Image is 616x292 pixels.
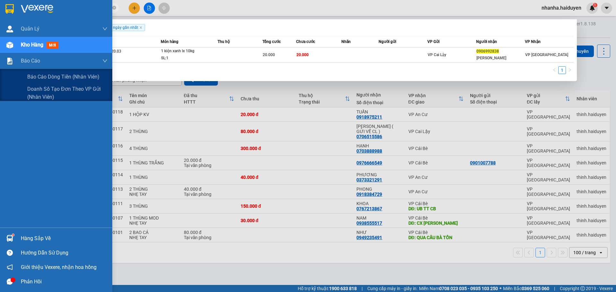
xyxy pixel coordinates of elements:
span: Nhãn [341,39,351,44]
span: Thu hộ [218,39,230,44]
span: Giới thiệu Vexere, nhận hoa hồng [21,263,97,271]
span: Món hàng [161,39,178,44]
span: close-circle [112,5,116,11]
span: left [552,68,556,72]
li: Next Page [566,66,574,74]
img: logo-vxr [5,4,14,14]
div: 1 kiện xanh lx 10kg [161,48,209,55]
span: Quản Lý [21,25,39,33]
span: 20.000 [263,53,275,57]
sup: 1 [12,234,14,236]
span: VP Gửi [427,39,440,44]
span: Người nhận [476,39,497,44]
span: Kho hàng [21,42,43,48]
img: warehouse-icon [6,42,13,48]
div: SL: 1 [161,55,209,62]
span: VP [GEOGRAPHIC_DATA] [525,53,568,57]
img: warehouse-icon [6,26,13,32]
span: right [568,68,572,72]
span: Báo cáo [21,57,40,65]
button: left [551,66,558,74]
span: Doanh số tạo đơn theo VP gửi (nhân viên) [27,85,107,101]
img: solution-icon [6,58,13,64]
span: close-circle [112,6,116,10]
div: Hàng sắp về [21,234,107,243]
div: Phản hồi [21,277,107,287]
div: [PERSON_NAME] [476,55,525,62]
span: close [139,26,142,29]
span: Gửi 3 ngày gần nhất [100,24,145,31]
span: 20.000 [296,53,309,57]
img: warehouse-icon [6,235,13,242]
span: question-circle [7,250,13,256]
div: Hướng dẫn sử dụng [21,248,107,258]
span: down [102,26,107,31]
span: Báo cáo dòng tiền (nhân viên) [27,73,99,81]
span: Chưa cước [296,39,315,44]
span: down [102,58,107,63]
li: 1 [558,66,566,74]
button: right [566,66,574,74]
span: message [7,279,13,285]
span: VP Nhận [525,39,541,44]
span: Người gửi [379,39,396,44]
li: Previous Page [551,66,558,74]
span: Tổng cước [262,39,281,44]
span: notification [7,264,13,270]
a: 1 [559,67,566,74]
span: mới [47,42,58,49]
span: 0906992838 [476,49,499,54]
span: VP Cai Lậy [428,53,446,57]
